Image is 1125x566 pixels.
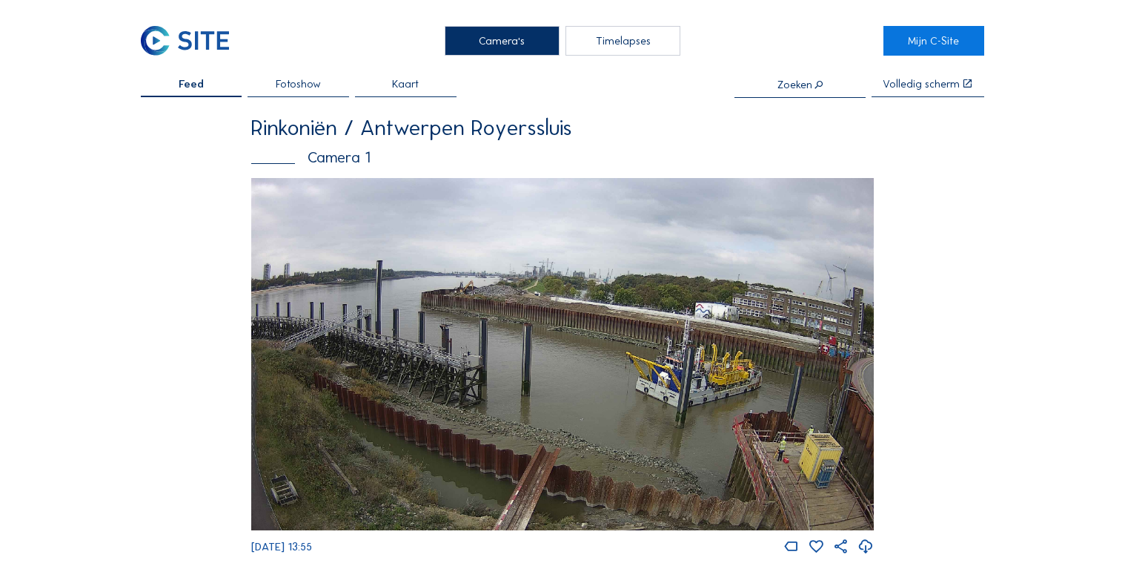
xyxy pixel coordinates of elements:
[251,150,873,165] div: Camera 1
[445,26,560,56] div: Camera's
[251,117,873,139] div: Rinkoniën / Antwerpen Royerssluis
[251,178,873,530] img: Image
[179,79,204,90] span: Feed
[141,26,242,56] a: C-SITE Logo
[251,540,312,553] span: [DATE] 13:55
[141,26,229,56] img: C-SITE Logo
[883,79,960,90] div: Volledig scherm
[276,79,321,90] span: Fotoshow
[883,26,985,56] a: Mijn C-Site
[565,26,680,56] div: Timelapses
[392,79,419,90] span: Kaart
